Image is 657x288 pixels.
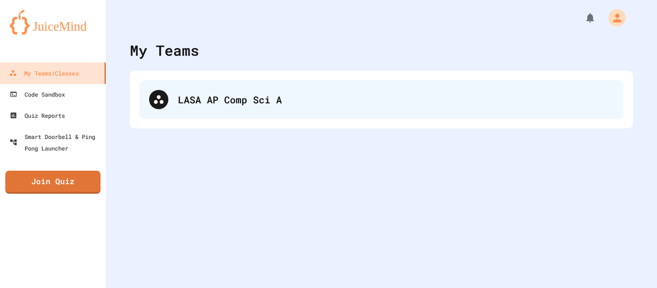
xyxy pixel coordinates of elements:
div: My Teams/Classes [9,67,79,79]
div: My Account [598,7,628,29]
img: logo-orange.svg [10,10,96,35]
div: Code Sandbox [10,88,65,100]
div: My Notifications [567,10,598,26]
a: Join Quiz [5,171,101,194]
div: LASA AP Comp Sci A [178,92,614,107]
div: LASA AP Comp Sci A [139,80,623,119]
div: Smart Doorbell & Ping Pong Launcher [10,131,102,154]
div: Quiz Reports [10,110,65,121]
div: My Teams [130,39,199,61]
